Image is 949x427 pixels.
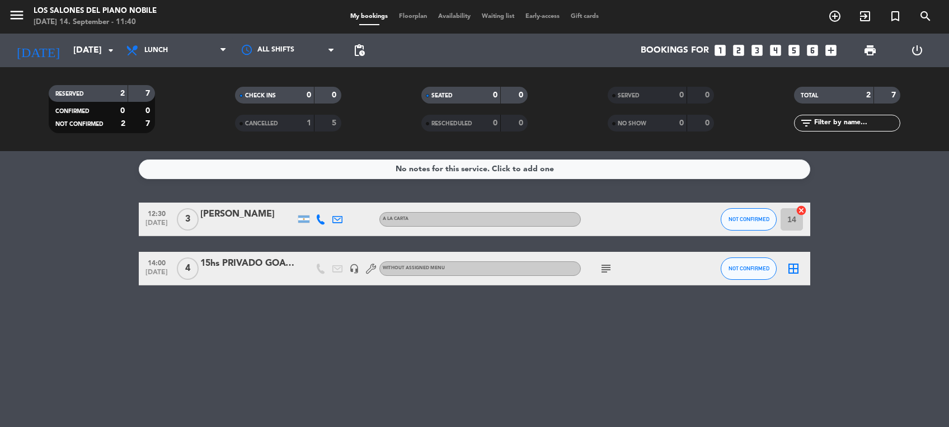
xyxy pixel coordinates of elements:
div: No notes for this service. Click to add one [396,163,554,176]
strong: 2 [866,91,871,99]
span: Lunch [144,46,168,54]
i: search [919,10,932,23]
strong: 0 [493,91,497,99]
span: NOT CONFIRMED [729,216,769,222]
span: CHECK INS [245,93,276,98]
span: Availability [433,13,476,20]
span: CANCELLED [245,121,278,126]
span: 12:30 [143,207,171,219]
input: Filter by name... [813,117,900,129]
span: RESCHEDULED [431,121,472,126]
span: SERVED [618,93,640,98]
i: add_box [824,43,838,58]
i: looks_3 [750,43,764,58]
strong: 5 [332,119,339,127]
span: Gift cards [565,13,604,20]
div: 15hs PRIVADO GOAT + GNP [200,256,295,271]
strong: 0 [120,107,125,115]
div: Los Salones del Piano Nobile [34,6,157,17]
i: filter_list [800,116,813,130]
div: LOG OUT [894,34,941,67]
i: looks_4 [768,43,783,58]
strong: 1 [307,119,311,127]
strong: 0 [519,91,525,99]
strong: 0 [332,91,339,99]
strong: 7 [145,120,152,128]
i: [DATE] [8,38,68,63]
strong: 7 [145,90,152,97]
div: [DATE] 14. September - 11:40 [34,17,157,28]
button: NOT CONFIRMED [721,208,777,231]
strong: 0 [705,91,712,99]
strong: 0 [705,119,712,127]
strong: 0 [679,119,684,127]
i: exit_to_app [858,10,872,23]
span: 14:00 [143,256,171,269]
i: power_settings_new [910,44,924,57]
span: pending_actions [353,44,366,57]
div: [PERSON_NAME] [200,207,295,222]
i: cancel [796,205,807,216]
i: menu [8,7,25,24]
i: arrow_drop_down [104,44,118,57]
span: NOT CONFIRMED [729,265,769,271]
span: CONFIRMED [55,109,90,114]
i: headset_mic [349,264,359,274]
span: Bookings for [641,45,709,56]
span: print [863,44,877,57]
strong: 0 [519,119,525,127]
strong: 0 [679,91,684,99]
i: turned_in_not [889,10,902,23]
span: [DATE] [143,269,171,281]
span: Floorplan [393,13,433,20]
strong: 2 [120,90,125,97]
span: Without assigned menu [383,266,445,270]
span: 4 [177,257,199,280]
i: looks_two [731,43,746,58]
i: looks_6 [805,43,820,58]
span: NO SHOW [618,121,646,126]
span: A LA CARTA [383,217,408,221]
span: 3 [177,208,199,231]
span: Early-access [520,13,565,20]
i: subject [599,262,613,275]
span: NOT CONFIRMED [55,121,104,127]
i: looks_5 [787,43,801,58]
span: My bookings [345,13,393,20]
span: [DATE] [143,219,171,232]
button: menu [8,7,25,27]
strong: 0 [145,107,152,115]
i: border_all [787,262,800,275]
strong: 2 [121,120,125,128]
span: TOTAL [801,93,818,98]
span: RESERVED [55,91,84,97]
span: Waiting list [476,13,520,20]
strong: 7 [891,91,898,99]
i: add_circle_outline [828,10,842,23]
span: SEATED [431,93,453,98]
strong: 0 [493,119,497,127]
button: NOT CONFIRMED [721,257,777,280]
i: looks_one [713,43,727,58]
strong: 0 [307,91,311,99]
